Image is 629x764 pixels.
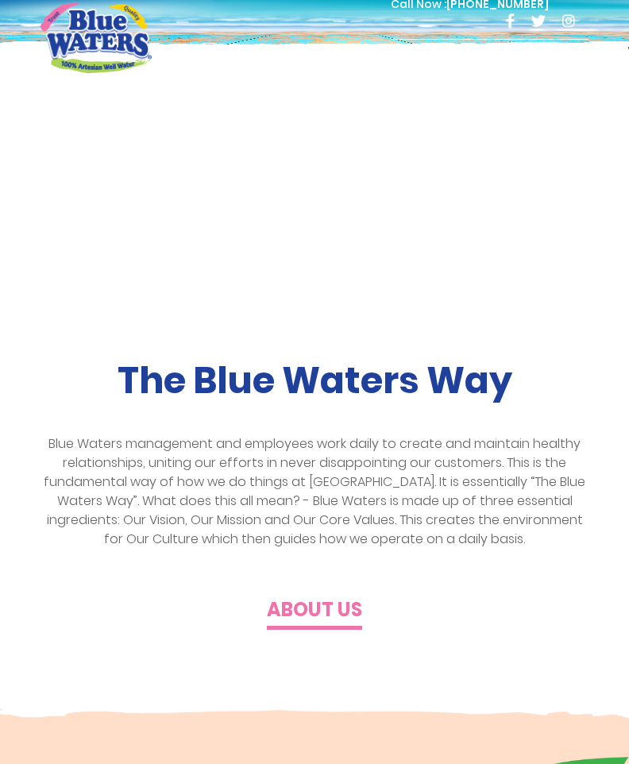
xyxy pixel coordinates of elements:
h2: The Blue Waters Way [41,359,588,403]
p: Blue Waters management and employees work daily to create and maintain healthy relationships, uni... [41,434,588,549]
a: About us [267,603,362,621]
h4: About us [267,599,362,622]
a: store logo [41,2,152,72]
